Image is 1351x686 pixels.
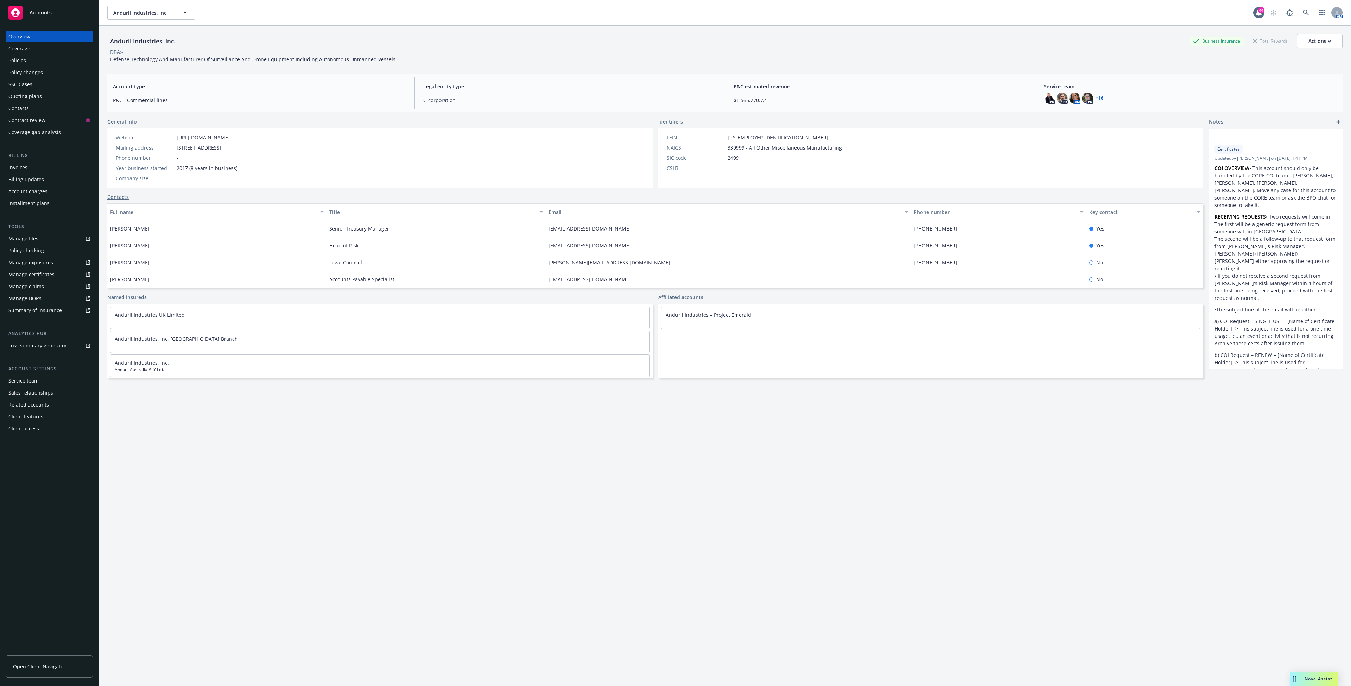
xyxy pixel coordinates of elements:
a: Policies [6,55,93,66]
div: Service team [8,375,39,386]
button: Full name [107,203,326,220]
span: Defense Technology And Manufacturer Of Surveillance And Drone Equipment Including Autonomous Unma... [110,56,397,63]
span: Account type [113,83,406,90]
div: Year business started [116,164,174,172]
div: Account charges [8,186,47,197]
a: [PHONE_NUMBER] [914,242,963,249]
div: Mailing address [116,144,174,151]
a: Related accounts [6,399,93,410]
div: Analytics hub [6,330,93,337]
span: Nova Assist [1305,676,1332,682]
a: Accounts [6,3,93,23]
div: Manage certificates [8,269,55,280]
span: 339999 - All Other Miscellaneous Manufacturing [728,144,842,151]
img: photo [1044,93,1055,104]
div: Company size [116,175,174,182]
button: Anduril Industries, Inc. [107,6,195,20]
span: No [1096,259,1103,266]
a: Policy changes [6,67,93,78]
span: Head of Risk [329,242,359,249]
div: Contract review [8,115,45,126]
span: No [1096,276,1103,283]
span: Manage exposures [6,257,93,268]
div: Loss summary generator [8,340,67,351]
button: Actions [1297,34,1343,48]
a: +16 [1096,96,1103,100]
a: [EMAIL_ADDRESS][DOMAIN_NAME] [548,242,636,249]
span: [PERSON_NAME] [110,276,150,283]
button: Key contact [1086,203,1203,220]
a: Switch app [1315,6,1329,20]
p: b) COI Request – RENEW – [Name of Certificate Holder] -> This subject line is used for recurring/... [1214,351,1337,388]
span: Yes [1096,242,1104,249]
span: - [1214,135,1319,142]
a: Contract review [6,115,93,126]
span: - [177,175,178,182]
span: $1,565,770.72 [734,96,1027,104]
div: Policy checking [8,245,44,256]
div: Policy changes [8,67,43,78]
span: Accounts [30,10,52,15]
img: photo [1057,93,1068,104]
div: Full name [110,208,316,216]
a: Manage claims [6,281,93,292]
a: Start snowing [1267,6,1281,20]
li: The second will be a follow-up to that request form from [PERSON_NAME]'s Risk Manager, [PERSON_NA... [1214,235,1337,272]
a: Billing updates [6,174,93,185]
div: NAICS [667,144,725,151]
a: Contacts [107,193,129,201]
p: a) COI Request – SINGLE USE – [Name of Certificate Holder] -> This subject line is used for a one... [1214,317,1337,347]
div: Phone number [116,154,174,162]
strong: RECEIVING REQUESTS [1214,213,1266,220]
span: - [728,164,729,172]
p: • This account should only be handled by the CORE COI team - [PERSON_NAME], [PERSON_NAME], [PERSO... [1214,164,1337,209]
span: [US_EMPLOYER_IDENTIFICATION_NUMBER] [728,134,828,141]
div: Key contact [1089,208,1193,216]
a: [URL][DOMAIN_NAME] [177,134,230,141]
a: Quoting plans [6,91,93,102]
button: Phone number [911,203,1086,220]
div: Email [548,208,900,216]
span: P&C estimated revenue [734,83,1027,90]
li: The first will be a generic request form from someone within [GEOGRAPHIC_DATA] [1214,220,1337,235]
div: Phone number [914,208,1076,216]
span: P&C - Commercial lines [113,96,406,104]
div: Website [116,134,174,141]
div: Sales relationships [8,387,53,398]
img: photo [1069,93,1080,104]
div: Contacts [8,103,29,114]
a: Anduril Industries UK Limited [115,311,185,318]
div: Quoting plans [8,91,42,102]
a: SSC Cases [6,79,93,90]
div: Actions [1308,34,1331,48]
div: Billing updates [8,174,44,185]
a: Contacts [6,103,93,114]
a: Client features [6,411,93,422]
strong: COI OVERVIEW [1214,165,1249,171]
div: Total Rewards [1249,37,1291,45]
div: Title [329,208,535,216]
span: Legal entity type [423,83,716,90]
p: • Two requests will come in: [1214,213,1337,220]
p: •The subject line of the email will be either: [1214,306,1337,313]
a: Loss summary generator [6,340,93,351]
span: Senior Treasury Manager [329,225,389,232]
span: 2017 (8 years in business) [177,164,237,172]
span: Service team [1044,83,1337,90]
span: - [177,154,178,162]
span: [PERSON_NAME] [110,242,150,249]
span: General info [107,118,137,125]
div: Client access [8,423,39,434]
a: Service team [6,375,93,386]
a: Coverage [6,43,93,54]
span: Identifiers [658,118,683,125]
span: C-corporation [423,96,716,104]
div: SIC code [667,154,725,162]
a: Affiliated accounts [658,294,703,301]
span: Yes [1096,225,1104,232]
a: Manage BORs [6,293,93,304]
span: Open Client Navigator [13,663,65,670]
span: 2499 [728,154,739,162]
div: CSLB [667,164,725,172]
span: [PERSON_NAME] [110,259,150,266]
